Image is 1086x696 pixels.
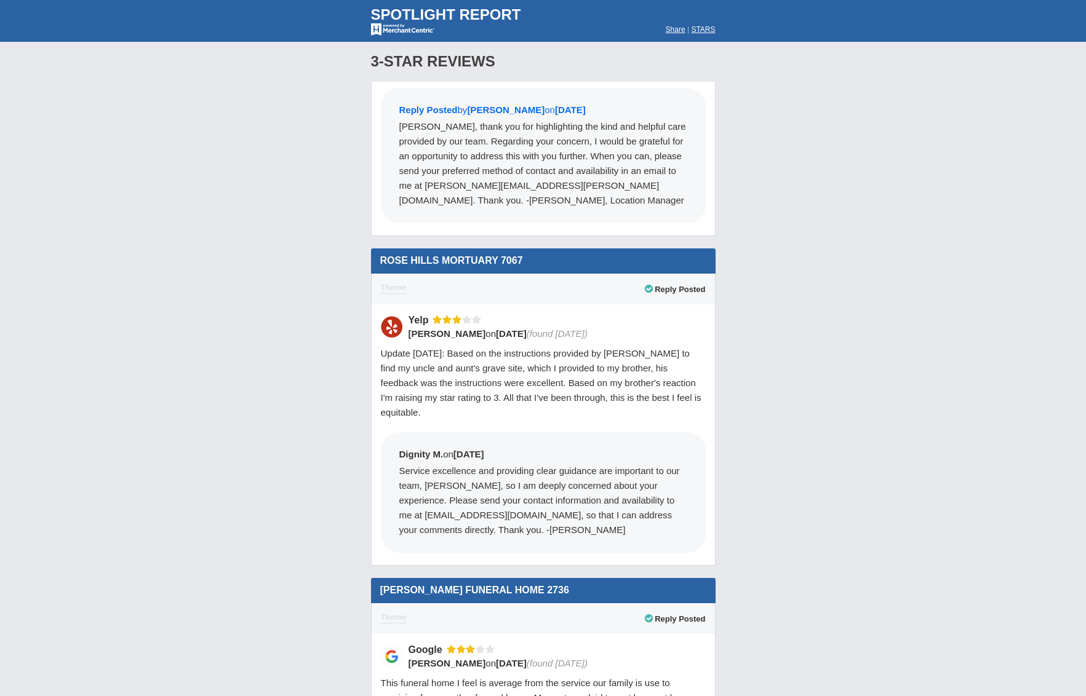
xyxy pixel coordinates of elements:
[381,348,701,417] span: Update [DATE]: Based on the instructions provided by [PERSON_NAME] to find my uncle and aunt's gr...
[409,314,433,326] div: Yelp
[555,105,586,115] span: [DATE]
[645,614,705,623] span: Reply Posted
[380,585,569,595] span: [PERSON_NAME] Funeral Home 2736
[527,328,588,339] span: (found [DATE])
[381,612,407,624] span: Theme
[399,449,444,459] span: Dignity M.
[399,448,687,464] div: on
[666,25,685,34] a: Share
[453,449,484,459] span: [DATE]
[645,285,705,294] span: Reply Posted
[409,327,698,340] div: on
[409,657,698,670] div: on
[399,105,458,115] span: Reply Posted
[409,328,486,339] span: [PERSON_NAME]
[371,23,434,36] img: mc-powered-by-logo-white-103.png
[399,119,687,208] div: [PERSON_NAME], thank you for highlighting the kind and helpful care provided by our team. Regardi...
[409,658,486,668] span: [PERSON_NAME]
[496,658,527,668] span: [DATE]
[399,103,687,119] div: by on
[381,316,402,338] img: Yelp
[691,25,715,34] a: STARS
[496,328,527,339] span: [DATE]
[527,658,588,668] span: (found [DATE])
[467,105,545,115] span: [PERSON_NAME]
[409,643,447,656] div: Google
[380,255,523,266] span: Rose Hills Mortuary 7067
[381,646,402,667] img: Google
[687,25,689,34] span: |
[371,41,716,82] div: 3-Star Reviews
[399,464,687,537] div: Service excellence and providing clear guidance are important to our team, [PERSON_NAME], so I am...
[381,283,407,295] span: Theme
